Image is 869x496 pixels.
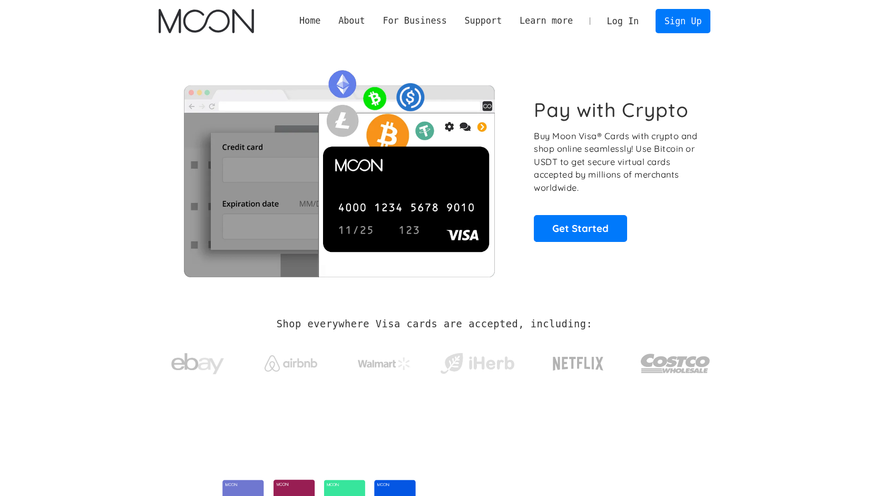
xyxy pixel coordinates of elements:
[438,339,516,383] a: iHerb
[383,14,446,27] div: For Business
[464,14,502,27] div: Support
[534,215,627,241] a: Get Started
[520,14,573,27] div: Learn more
[656,9,710,33] a: Sign Up
[511,14,582,27] div: Learn more
[345,347,423,375] a: Walmart
[159,337,237,386] a: ebay
[640,333,711,388] a: Costco
[159,9,254,33] a: home
[171,347,224,381] img: ebay
[640,344,711,383] img: Costco
[531,340,626,382] a: Netflix
[159,63,520,277] img: Moon Cards let you spend your crypto anywhere Visa is accepted.
[277,318,592,330] h2: Shop everywhere Visa cards are accepted, including:
[552,351,604,377] img: Netflix
[438,350,516,377] img: iHerb
[159,9,254,33] img: Moon Logo
[534,130,699,194] p: Buy Moon Visa® Cards with crypto and shop online seamlessly! Use Bitcoin or USDT to get secure vi...
[265,355,317,372] img: Airbnb
[456,14,511,27] div: Support
[251,345,330,377] a: Airbnb
[290,14,329,27] a: Home
[329,14,374,27] div: About
[374,14,456,27] div: For Business
[598,9,648,33] a: Log In
[358,357,411,370] img: Walmart
[338,14,365,27] div: About
[534,98,689,122] h1: Pay with Crypto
